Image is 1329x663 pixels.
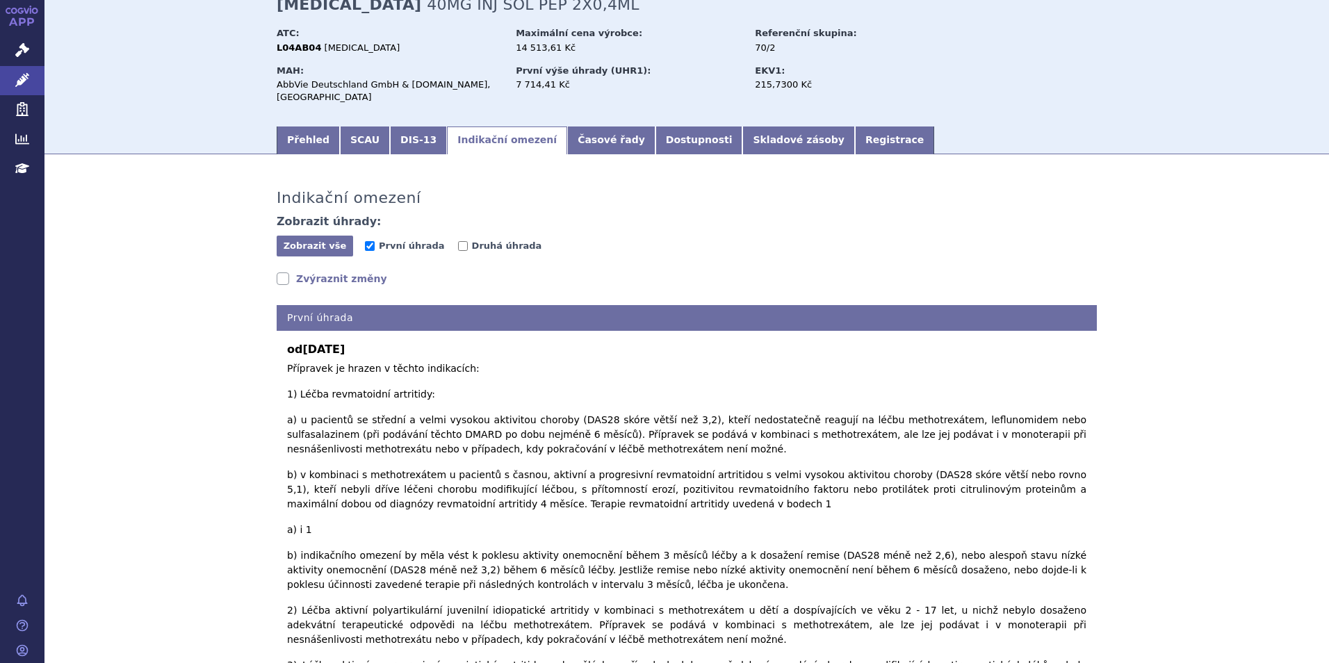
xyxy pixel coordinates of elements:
button: Zobrazit vše [277,236,353,256]
input: První úhrada [365,241,375,251]
h4: První úhrada [277,305,1097,331]
div: 7 714,41 Kč [516,79,742,91]
a: Dostupnosti [655,126,743,154]
h4: Zobrazit úhrady: [277,215,382,229]
strong: ATC: [277,28,300,38]
div: 14 513,61 Kč [516,42,742,54]
span: [DATE] [302,343,345,356]
h3: Indikační omezení [277,189,421,207]
span: První úhrada [379,240,444,251]
a: Indikační omezení [447,126,567,154]
a: Přehled [277,126,340,154]
a: Skladové zásoby [742,126,854,154]
a: Časové řady [567,126,655,154]
div: AbbVie Deutschland GmbH & [DOMAIN_NAME], [GEOGRAPHIC_DATA] [277,79,503,104]
a: Zvýraznit změny [277,272,387,286]
span: [MEDICAL_DATA] [325,42,400,53]
span: Druhá úhrada [472,240,542,251]
strong: Maximální cena výrobce: [516,28,642,38]
div: 70/2 [755,42,911,54]
strong: EKV1: [755,65,785,76]
a: SCAU [340,126,390,154]
strong: MAH: [277,65,304,76]
a: DIS-13 [390,126,447,154]
span: Zobrazit vše [284,240,347,251]
div: 215,7300 Kč [755,79,911,91]
strong: Referenční skupina: [755,28,856,38]
b: od [287,341,1086,358]
input: Druhá úhrada [458,241,468,251]
strong: První výše úhrady (UHR1): [516,65,651,76]
strong: L04AB04 [277,42,321,53]
a: Registrace [855,126,934,154]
